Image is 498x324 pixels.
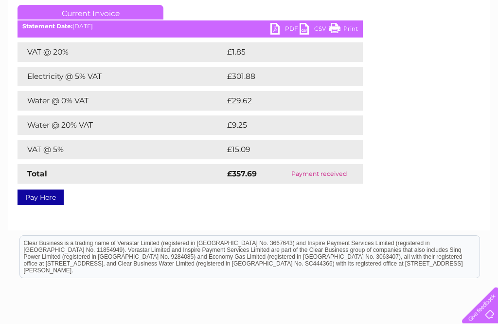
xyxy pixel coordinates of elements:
td: £29.62 [225,92,343,111]
td: Electricity @ 5% VAT [18,67,225,87]
strong: £357.69 [227,170,257,179]
td: Payment received [275,165,363,184]
strong: Total [27,170,47,179]
a: CSV [300,23,329,38]
td: VAT @ 5% [18,140,225,160]
a: Current Invoice [18,5,163,20]
td: £1.85 [225,43,339,62]
a: Energy [351,41,373,49]
a: Log out [466,41,489,49]
a: Blog [413,41,427,49]
td: Water @ 0% VAT [18,92,225,111]
a: Water [327,41,345,49]
a: PDF [270,23,300,38]
a: Contact [433,41,457,49]
div: Clear Business is a trading name of Verastar Limited (registered in [GEOGRAPHIC_DATA] No. 3667643... [20,5,480,47]
td: £301.88 [225,67,345,87]
div: [DATE] [18,23,363,30]
a: Print [329,23,358,38]
img: logo.png [18,25,67,55]
a: 0333 014 3131 [315,5,382,17]
td: Water @ 20% VAT [18,116,225,135]
td: £9.25 [225,116,340,135]
b: Statement Date: [22,23,72,30]
a: Telecoms [378,41,408,49]
td: VAT @ 20% [18,43,225,62]
a: Pay Here [18,190,64,206]
td: £15.09 [225,140,342,160]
